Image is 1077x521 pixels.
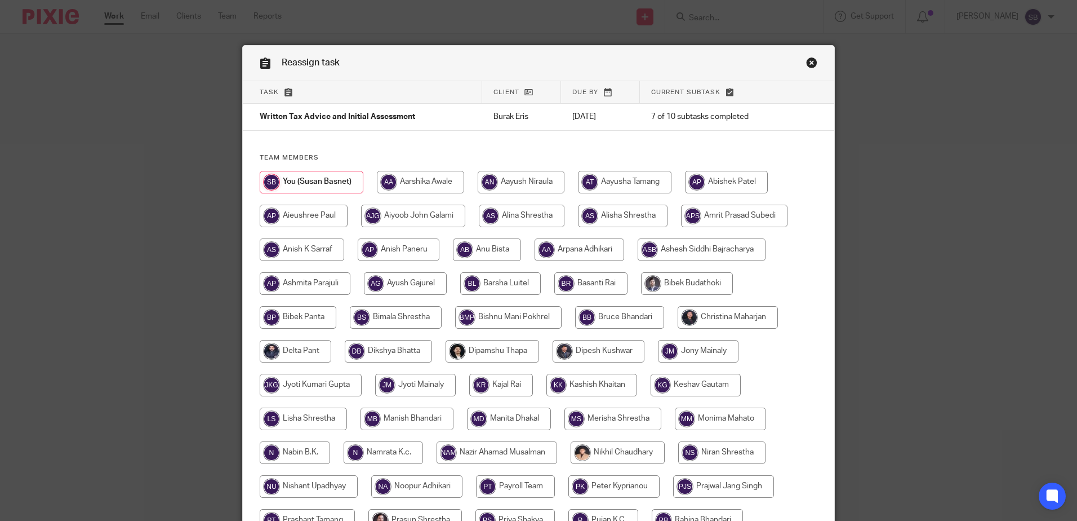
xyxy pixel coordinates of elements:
h4: Team members [260,153,817,162]
span: Client [493,89,519,95]
span: Due by [572,89,598,95]
span: Task [260,89,279,95]
td: 7 of 10 subtasks completed [640,104,791,131]
p: [DATE] [572,111,629,122]
span: Written Tax Advice and Initial Assessment [260,113,415,121]
span: Reassign task [282,58,340,67]
p: Burak Eris [493,111,550,122]
span: Current subtask [651,89,720,95]
a: Close this dialog window [806,57,817,72]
